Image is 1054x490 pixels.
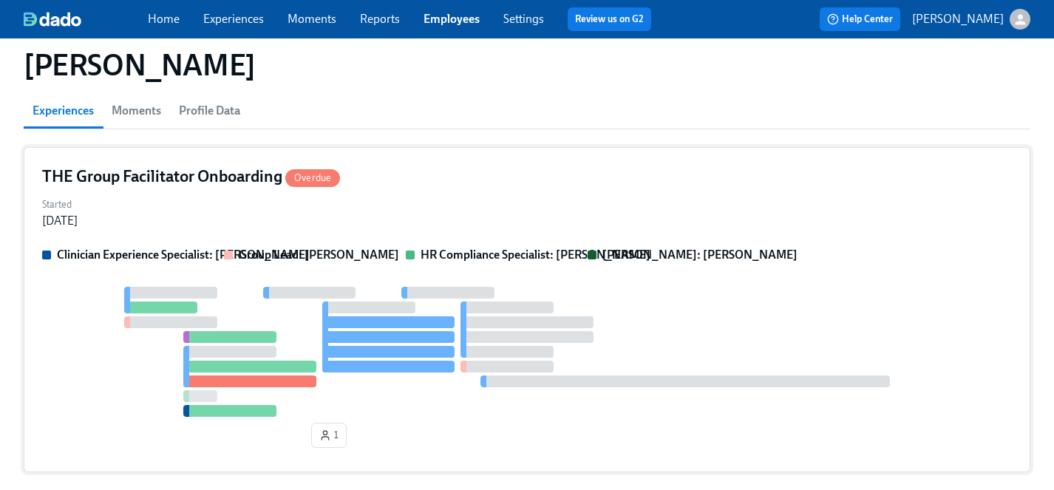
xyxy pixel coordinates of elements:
a: Experiences [203,12,264,26]
strong: Clinician Experience Specialist: [PERSON_NAME] [57,248,310,262]
a: Home [148,12,180,26]
h1: [PERSON_NAME] [24,47,256,83]
button: 1 [311,423,347,448]
span: Overdue [285,172,340,183]
h4: THE Group Facilitator Onboarding [42,166,340,188]
a: Moments [288,12,336,26]
strong: [PERSON_NAME]: [PERSON_NAME] [602,248,798,262]
button: Help Center [820,7,900,31]
a: Review us on G2 [575,12,644,27]
a: Settings [503,12,544,26]
button: Review us on G2 [568,7,651,31]
span: 1 [319,428,339,443]
span: Experiences [33,101,94,121]
span: Help Center [827,12,893,27]
span: Moments [112,101,161,121]
a: dado [24,12,148,27]
strong: Group Lead: [PERSON_NAME] [239,248,399,262]
strong: HR Compliance Specialist: [PERSON_NAME] [421,248,650,262]
label: Started [42,197,78,213]
button: [PERSON_NAME] [912,9,1030,30]
a: Reports [360,12,400,26]
a: Employees [424,12,480,26]
span: Profile Data [179,101,240,121]
img: dado [24,12,81,27]
p: [PERSON_NAME] [912,11,1004,27]
div: [DATE] [42,213,78,229]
